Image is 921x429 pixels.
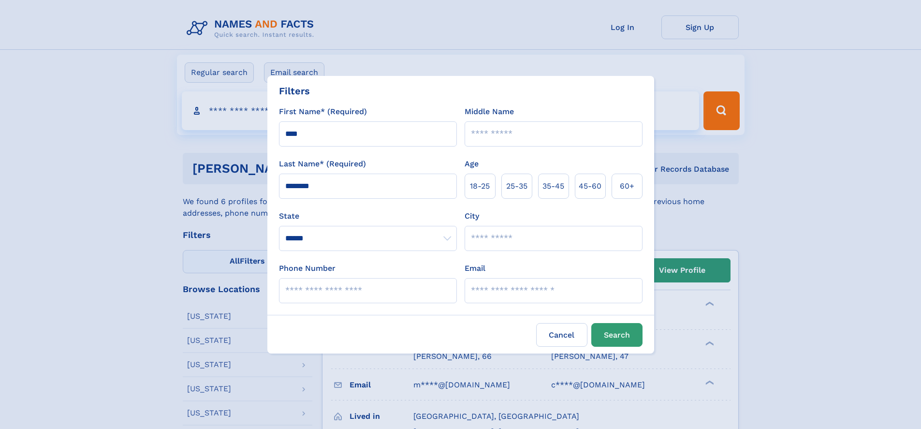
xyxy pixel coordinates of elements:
[470,180,490,192] span: 18‑25
[591,323,643,347] button: Search
[279,106,367,118] label: First Name* (Required)
[465,158,479,170] label: Age
[620,180,634,192] span: 60+
[542,180,564,192] span: 35‑45
[279,84,310,98] div: Filters
[536,323,587,347] label: Cancel
[506,180,527,192] span: 25‑35
[279,263,336,274] label: Phone Number
[465,210,479,222] label: City
[279,158,366,170] label: Last Name* (Required)
[279,210,457,222] label: State
[465,263,485,274] label: Email
[579,180,601,192] span: 45‑60
[465,106,514,118] label: Middle Name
